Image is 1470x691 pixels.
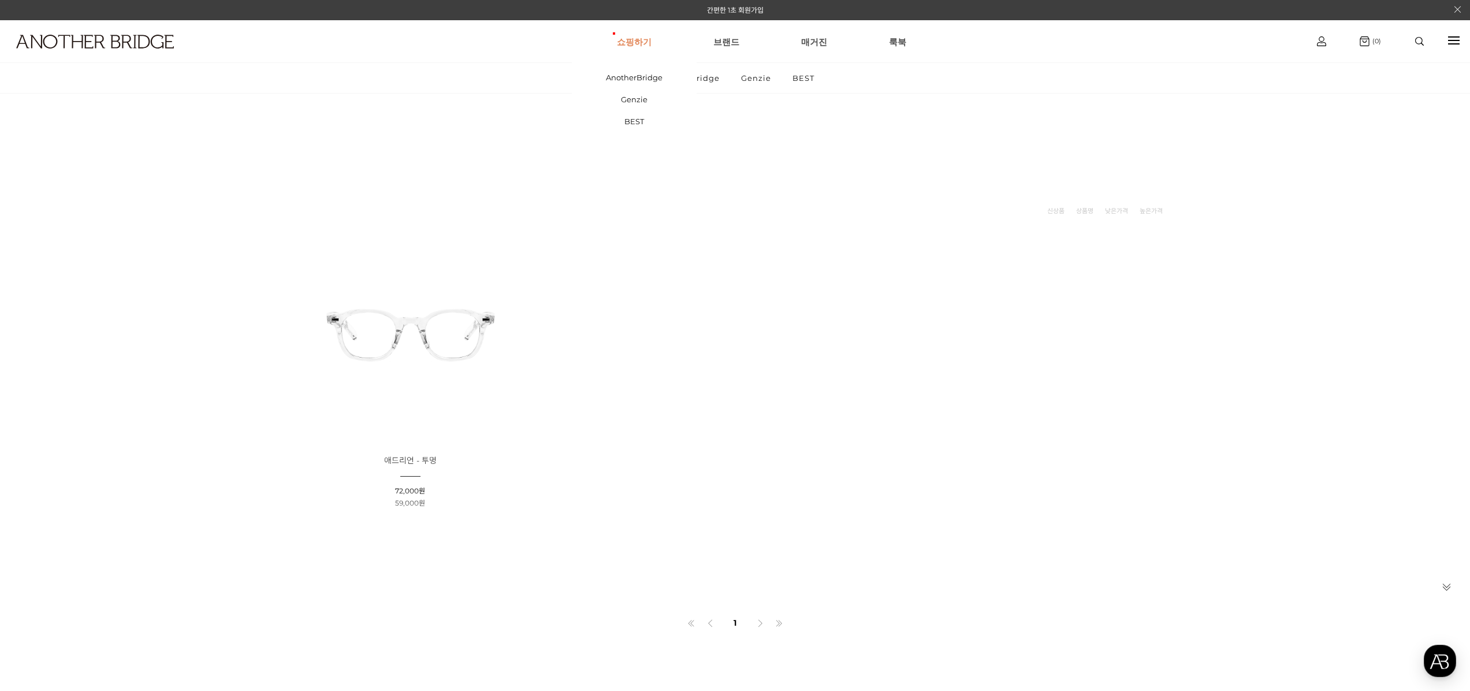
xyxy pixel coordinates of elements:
img: cart [1317,36,1326,46]
a: (0) [1360,36,1381,46]
span: 대화 [106,384,120,393]
a: 1 [725,613,745,633]
a: Genzie [731,63,781,93]
a: 신상품 [1047,205,1065,217]
a: 낮은가격 [1105,205,1128,217]
span: (0) [1369,37,1381,45]
img: 애드리언 - 투명 안경, 패셔너블 아이웨어 이미지 [306,231,515,440]
a: AnotherBridge [572,66,697,88]
a: 룩북 [889,21,906,62]
a: 매거진 [801,21,827,62]
a: 브랜드 [713,21,739,62]
span: 애드리언 - 투명 [384,455,437,466]
a: 간편한 1초 회원가입 [707,6,764,14]
a: 애드리언 - 투명 [384,456,437,465]
a: Genzie [572,88,697,110]
a: BEST [572,110,697,132]
a: 홈 [3,366,76,395]
img: search [1415,37,1424,46]
a: 대화 [76,366,149,395]
a: 높은가격 [1140,205,1163,217]
span: 72,000원 [395,486,425,495]
a: 쇼핑하기 [617,21,652,62]
span: 설정 [178,384,192,393]
span: 59,000원 [395,499,425,507]
a: logo [6,35,226,77]
a: 상품명 [1076,205,1093,217]
img: logo [16,35,174,49]
a: BEST [783,63,824,93]
span: 홈 [36,384,43,393]
a: 설정 [149,366,222,395]
img: cart [1360,36,1369,46]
